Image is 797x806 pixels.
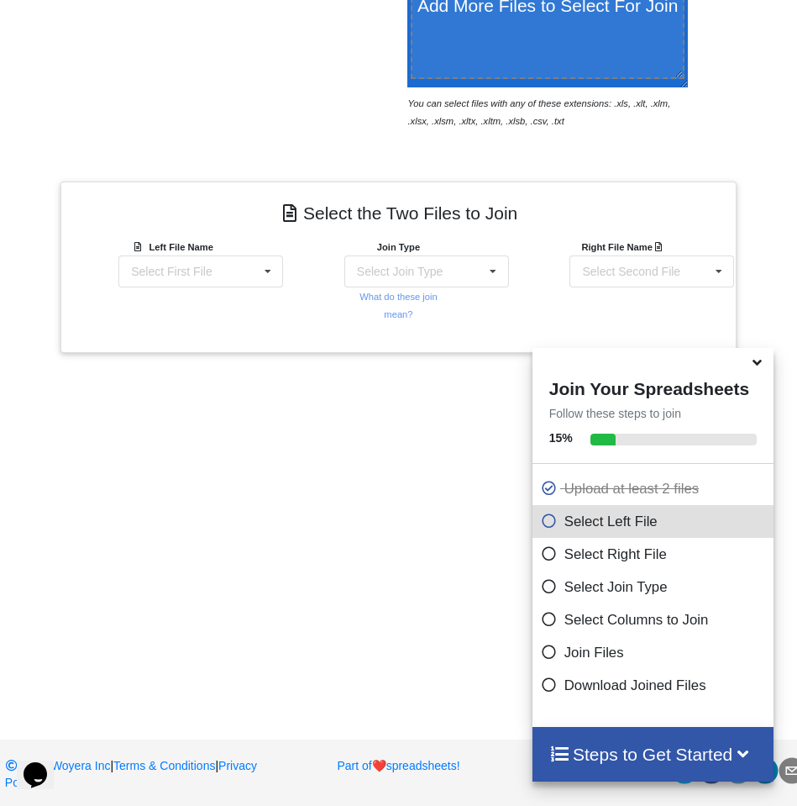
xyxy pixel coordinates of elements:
p: Join Files [541,642,769,663]
h4: Steps to Get Started [549,744,757,765]
p: Select Join Type [541,577,769,598]
h4: Join Your Spreadsheets [532,374,773,399]
b: Left File Name [149,242,213,252]
small: What do these join mean? [359,292,438,319]
i: You can select files with any of these extensions: .xls, .xlt, .xlm, .xlsx, .xlsm, .xltx, .xltm, ... [407,98,670,126]
div: Select Second File [582,266,680,277]
p: | | [5,757,258,791]
a: Terms & Conditions [113,759,215,772]
h4: Select the Two Files to Join [73,194,725,232]
iframe: chat widget [17,739,71,789]
a: 2025Woyera Inc [5,759,111,772]
div: Select First File [131,266,212,277]
p: Select Right File [541,544,769,565]
b: 15 % [549,431,573,445]
p: Select Left File [541,511,769,532]
b: Right File Name [581,242,666,252]
b: Join Type [377,242,420,252]
p: Follow these steps to join [532,405,773,422]
a: Part ofheartspreadsheets! [337,759,459,772]
span: heart [372,759,386,772]
p: Upload at least 2 files [541,478,769,499]
div: Select Join Type [357,266,443,277]
p: Select Columns to Join [541,609,769,630]
p: Download Joined Files [541,675,769,696]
